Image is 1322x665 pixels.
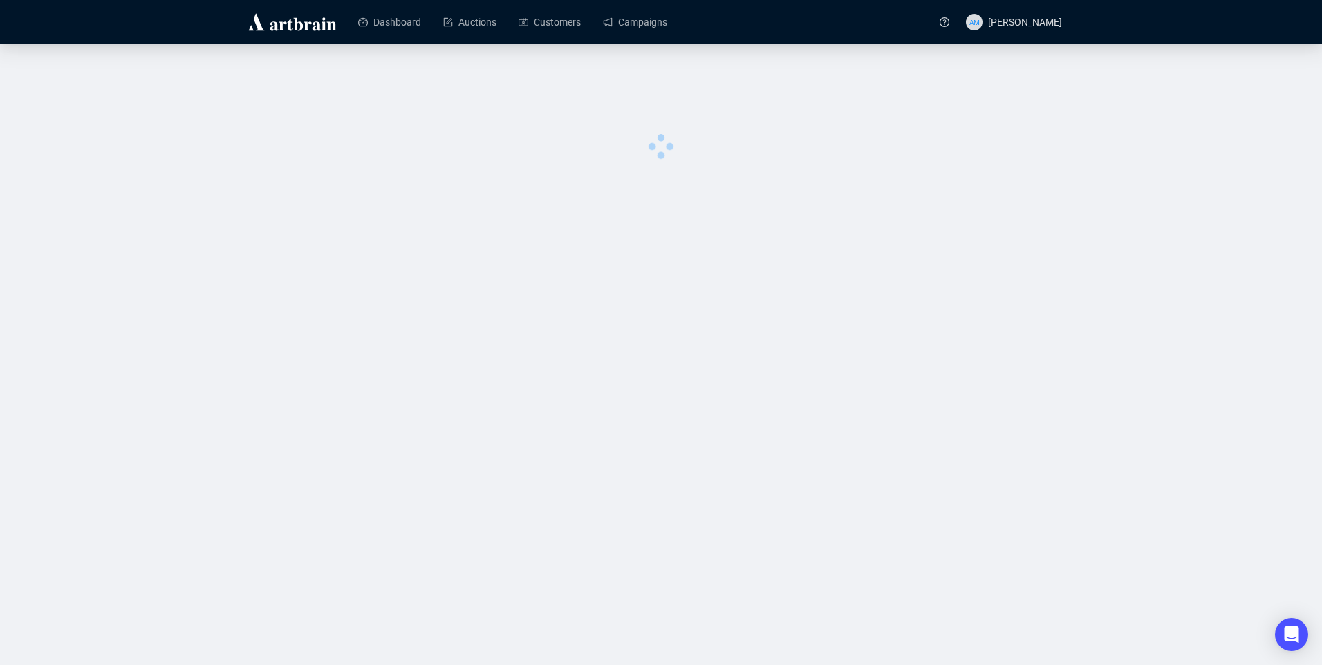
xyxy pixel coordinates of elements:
[443,4,496,40] a: Auctions
[358,4,421,40] a: Dashboard
[940,17,949,27] span: question-circle
[246,11,339,33] img: logo
[519,4,581,40] a: Customers
[988,17,1062,28] span: [PERSON_NAME]
[603,4,667,40] a: Campaigns
[969,16,979,27] span: AM
[1275,618,1308,651] div: Open Intercom Messenger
